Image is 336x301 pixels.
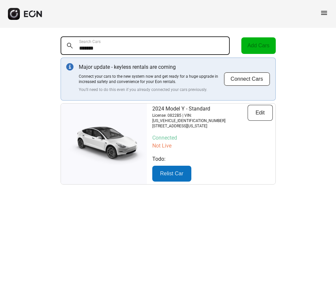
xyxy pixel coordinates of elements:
[224,72,270,86] button: Connect Cars
[248,105,273,121] button: Edit
[79,39,101,44] label: Search Cars
[152,166,191,182] button: Relist Car
[152,113,248,123] p: License: 0822B5 | VIN: [US_VEHICLE_IDENTIFICATION_NUMBER]
[61,122,147,165] img: car
[152,105,248,113] p: 2024 Model Y - Standard
[152,123,248,129] p: [STREET_ADDRESS][US_STATE]
[66,63,73,70] img: info
[79,74,224,84] p: Connect your cars to the new system now and get ready for a huge upgrade in increased safety and ...
[320,9,328,17] span: menu
[79,87,224,92] p: You'll need to do this even if you already connected your cars previously.
[79,63,224,71] p: Major update - keyless rentals are coming
[152,142,273,150] p: Not Live
[152,134,273,142] p: Connected
[152,155,273,163] p: Todo:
